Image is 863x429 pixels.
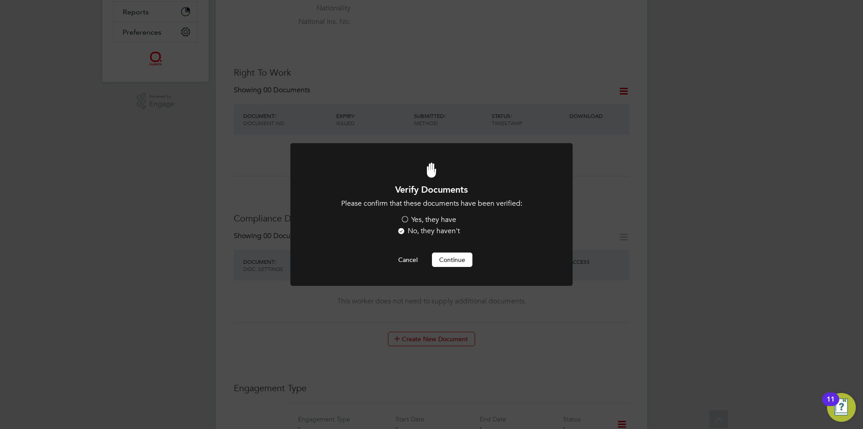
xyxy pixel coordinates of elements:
h1: Verify Documents [315,184,548,195]
label: Yes, they have [400,215,456,225]
button: Continue [432,253,472,267]
div: 11 [827,399,835,411]
label: No, they haven't [397,226,460,236]
button: Cancel [391,253,425,267]
button: Open Resource Center, 11 new notifications [827,393,856,422]
p: Please confirm that these documents have been verified: [315,199,548,208]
